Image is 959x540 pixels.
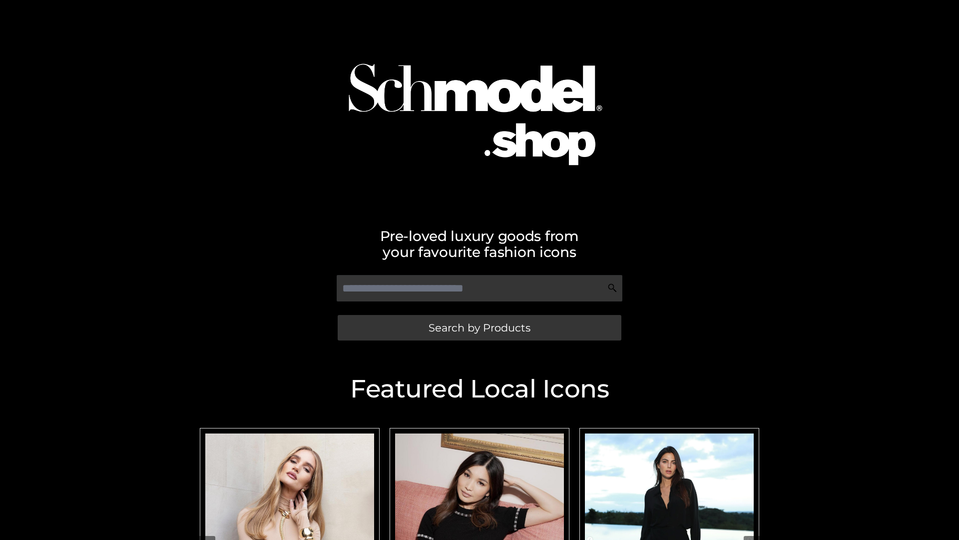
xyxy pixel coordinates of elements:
span: Search by Products [429,322,530,333]
img: Search Icon [607,283,617,293]
h2: Pre-loved luxury goods from your favourite fashion icons [195,228,764,260]
a: Search by Products [338,315,621,340]
h2: Featured Local Icons​ [195,376,764,401]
